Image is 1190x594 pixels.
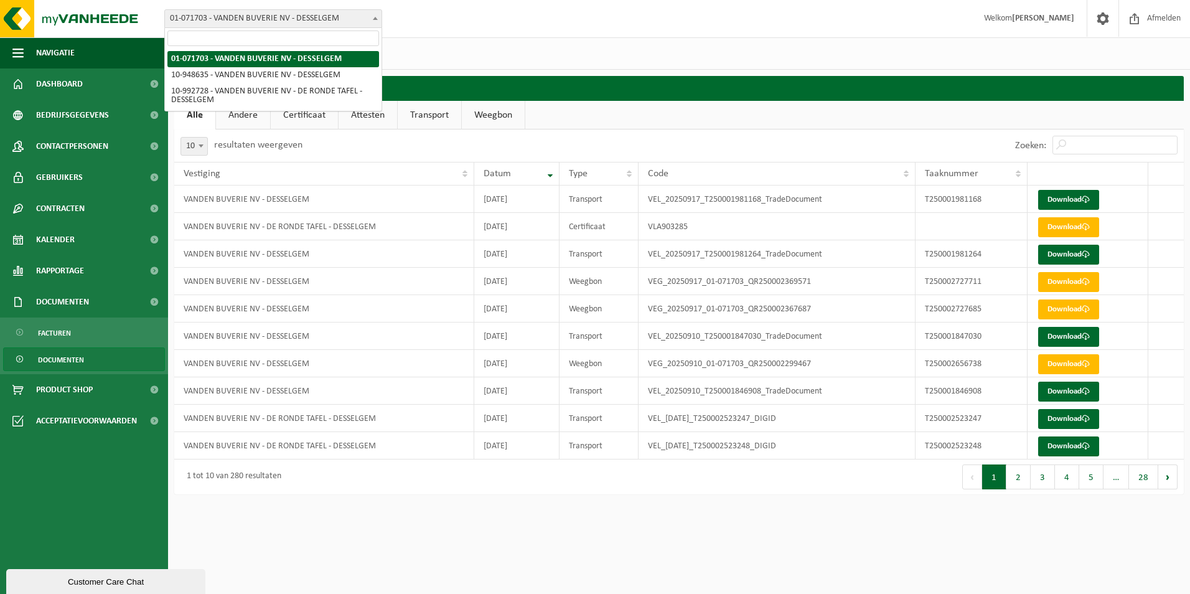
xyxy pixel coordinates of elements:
[916,268,1028,295] td: T250002727711
[36,286,89,318] span: Documenten
[174,405,474,432] td: VANDEN BUVERIE NV - DE RONDE TAFEL - DESSELGEM
[474,268,560,295] td: [DATE]
[165,10,382,27] span: 01-071703 - VANDEN BUVERIE NV - DESSELGEM
[216,101,270,130] a: Andere
[1103,464,1129,489] span: …
[3,347,165,371] a: Documenten
[174,101,215,130] a: Alle
[916,295,1028,323] td: T250002727685
[560,323,639,350] td: Transport
[474,405,560,432] td: [DATE]
[639,268,916,295] td: VEG_20250917_01-071703_QR250002369571
[1038,354,1099,374] a: Download
[174,350,474,377] td: VANDEN BUVERIE NV - DESSELGEM
[1158,464,1178,489] button: Next
[474,186,560,213] td: [DATE]
[916,240,1028,268] td: T250001981264
[164,9,382,28] span: 01-071703 - VANDEN BUVERIE NV - DESSELGEM
[474,377,560,405] td: [DATE]
[36,131,108,162] span: Contactpersonen
[462,101,525,130] a: Weegbon
[639,186,916,213] td: VEL_20250917_T250001981168_TradeDocument
[560,268,639,295] td: Weegbon
[6,567,208,594] iframe: chat widget
[916,432,1028,460] td: T250002523248
[560,186,639,213] td: Transport
[214,140,302,150] label: resultaten weergeven
[1038,436,1099,456] a: Download
[167,67,379,83] li: 10-948635 - VANDEN BUVERIE NV - DESSELGEM
[1006,464,1031,489] button: 2
[982,464,1006,489] button: 1
[639,377,916,405] td: VEL_20250910_T250001846908_TradeDocument
[38,348,84,372] span: Documenten
[1031,464,1055,489] button: 3
[1038,327,1099,347] a: Download
[36,100,109,131] span: Bedrijfsgegevens
[1055,464,1079,489] button: 4
[339,101,397,130] a: Attesten
[174,240,474,268] td: VANDEN BUVERIE NV - DESSELGEM
[560,213,639,240] td: Certificaat
[271,101,338,130] a: Certificaat
[167,51,379,67] li: 01-071703 - VANDEN BUVERIE NV - DESSELGEM
[560,405,639,432] td: Transport
[1038,190,1099,210] a: Download
[639,405,916,432] td: VEL_[DATE]_T250002523247_DIGID
[180,466,281,488] div: 1 tot 10 van 280 resultaten
[36,162,83,193] span: Gebruikers
[916,405,1028,432] td: T250002523247
[1038,245,1099,265] a: Download
[184,169,220,179] span: Vestiging
[474,295,560,323] td: [DATE]
[916,377,1028,405] td: T250001846908
[916,350,1028,377] td: T250002656738
[36,224,75,255] span: Kalender
[916,186,1028,213] td: T250001981168
[639,295,916,323] td: VEG_20250917_01-071703_QR250002367687
[560,432,639,460] td: Transport
[474,240,560,268] td: [DATE]
[1038,409,1099,429] a: Download
[560,350,639,377] td: Weegbon
[38,321,71,345] span: Facturen
[1079,464,1103,489] button: 5
[174,186,474,213] td: VANDEN BUVERIE NV - DESSELGEM
[36,68,83,100] span: Dashboard
[174,213,474,240] td: VANDEN BUVERIE NV - DE RONDE TAFEL - DESSELGEM
[639,432,916,460] td: VEL_[DATE]_T250002523248_DIGID
[398,101,461,130] a: Transport
[474,432,560,460] td: [DATE]
[1129,464,1158,489] button: 28
[962,464,982,489] button: Previous
[3,321,165,344] a: Facturen
[639,213,916,240] td: VLA903285
[174,76,1184,100] h2: Documenten
[925,169,978,179] span: Taaknummer
[174,377,474,405] td: VANDEN BUVERIE NV - DESSELGEM
[560,377,639,405] td: Transport
[560,240,639,268] td: Transport
[474,323,560,350] td: [DATE]
[36,37,75,68] span: Navigatie
[484,169,511,179] span: Datum
[36,193,85,224] span: Contracten
[1038,272,1099,292] a: Download
[639,323,916,350] td: VEL_20250910_T250001847030_TradeDocument
[1038,299,1099,319] a: Download
[1012,14,1074,23] strong: [PERSON_NAME]
[174,295,474,323] td: VANDEN BUVERIE NV - DESSELGEM
[167,83,379,108] li: 10-992728 - VANDEN BUVERIE NV - DE RONDE TAFEL - DESSELGEM
[174,432,474,460] td: VANDEN BUVERIE NV - DE RONDE TAFEL - DESSELGEM
[1038,382,1099,402] a: Download
[36,374,93,405] span: Product Shop
[639,240,916,268] td: VEL_20250917_T250001981264_TradeDocument
[474,350,560,377] td: [DATE]
[916,323,1028,350] td: T250001847030
[569,169,588,179] span: Type
[1038,217,1099,237] a: Download
[560,295,639,323] td: Weegbon
[639,350,916,377] td: VEG_20250910_01-071703_QR250002299467
[174,323,474,350] td: VANDEN BUVERIE NV - DESSELGEM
